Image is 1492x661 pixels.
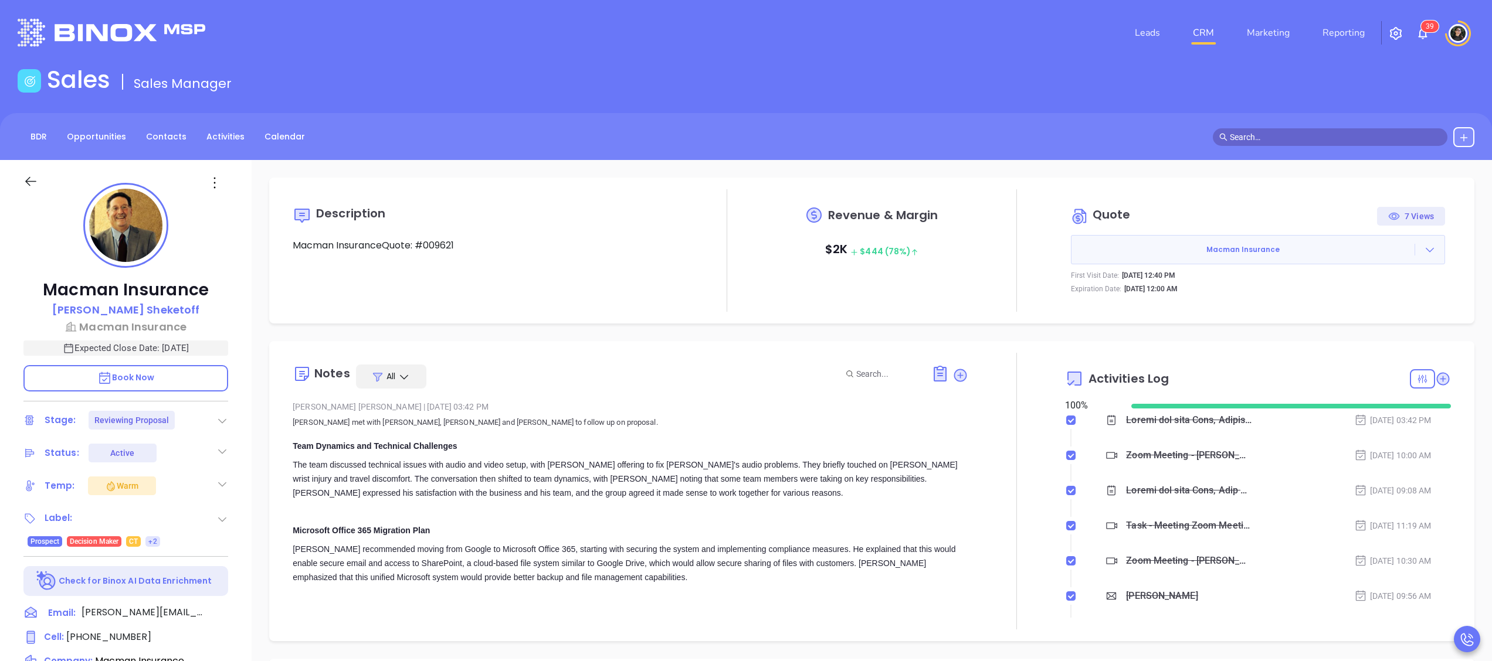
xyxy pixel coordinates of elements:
[134,74,232,93] span: Sales Manager
[386,370,395,382] span: All
[45,411,76,429] div: Stage:
[52,302,199,318] p: [PERSON_NAME] Sheketoff
[1219,133,1227,141] span: search
[1126,447,1252,464] div: Zoom Meeting - [PERSON_NAME]
[66,630,151,643] span: [PHONE_NUMBER]
[48,605,76,621] span: Email:
[1071,284,1121,294] p: Expiration Date:
[23,127,54,146] a: BDR
[1421,21,1439,32] sup: 39
[1071,244,1415,255] span: Macman Insurance
[1126,587,1198,605] div: [PERSON_NAME]
[1354,590,1432,602] div: [DATE] 09:56 AM
[1071,235,1445,264] button: Macman Insurance
[18,19,205,46] img: logo
[1354,484,1432,497] div: [DATE] 09:08 AM
[199,127,252,146] a: Activities
[1354,414,1432,427] div: [DATE] 03:42 PM
[82,605,205,619] span: [PERSON_NAME][EMAIL_ADDRESS][DOMAIN_NAME]
[293,415,968,430] p: [PERSON_NAME] met with [PERSON_NAME], [PERSON_NAME] and [PERSON_NAME] to follow up on proposal.
[44,631,64,643] span: Cell :
[1426,22,1430,30] span: 3
[110,444,134,462] div: Active
[314,367,350,379] div: Notes
[1354,449,1432,462] div: [DATE] 10:00 AM
[148,535,157,548] span: +2
[856,367,918,380] input: Search...
[1242,21,1294,45] a: Marketing
[97,372,155,383] span: Book Now
[60,127,133,146] a: Opportunities
[1071,270,1119,281] p: First Visit Date:
[1430,22,1434,30] span: 9
[293,439,968,453] div: Team Dynamics and Technical Challenges
[94,411,169,430] div: Reviewing Proposal
[1126,482,1252,499] div: Loremi dol sita Cons, Adip eli Seddo149696Eiusmodt Incididunt utl Etdolor MagnaaliQua enimadm ven...
[1389,26,1403,40] img: iconSetting
[1126,517,1252,534] div: Task - Meeting Zoom Meeting - [PERSON_NAME]
[293,238,679,253] p: Macman InsuranceQuote: #009621
[1122,270,1175,281] p: [DATE] 12:40 PM
[293,458,968,500] div: The team discussed technical issues with audio and video setup, with [PERSON_NAME] offering to fi...
[828,209,938,221] span: Revenue & Margin
[1065,398,1118,413] div: 100 %
[105,479,138,493] div: Warm
[293,523,968,537] div: Microsoft Office 365 Migration Plan
[70,535,118,548] span: Decision Maker
[45,509,73,527] div: Label:
[825,238,919,262] p: $ 2K
[30,535,59,548] span: Prospect
[257,127,312,146] a: Calendar
[52,302,199,319] a: [PERSON_NAME] Sheketoff
[1354,554,1432,567] div: [DATE] 10:30 AM
[59,575,212,587] p: Check for Binox AI Data Enrichment
[45,477,75,495] div: Temp:
[1354,519,1432,532] div: [DATE] 11:19 AM
[1130,21,1165,45] a: Leads
[1089,373,1169,384] span: Activities Log
[47,66,110,94] h1: Sales
[45,444,79,462] div: Status:
[129,535,138,548] span: CT
[139,127,194,146] a: Contacts
[23,340,228,356] p: Expected Close Date: [DATE]
[1449,24,1467,43] img: user
[1318,21,1369,45] a: Reporting
[1124,284,1178,294] p: [DATE] 12:00 AM
[423,402,425,411] span: |
[36,571,57,591] img: Ai-Enrich-DaqCidB-.svg
[23,319,228,335] a: Macman Insurance
[1093,206,1131,223] span: Quote
[850,246,918,257] span: $ 444 (78%)
[1388,207,1434,226] div: 7 Views
[316,205,385,222] span: Description
[1071,207,1090,226] img: Circle dollar
[1188,21,1219,45] a: CRM
[23,280,228,301] p: Macman Insurance
[1126,411,1252,429] div: Loremi dol sita Cons, Adipisci eli Seddo ei tempor in ut laboreet.Dolo Magnaali eni Adminimve Qui...
[293,398,968,415] div: [PERSON_NAME] [PERSON_NAME] [DATE] 03:42 PM
[89,189,162,262] img: profile-user
[1126,552,1252,570] div: Zoom Meeting - [PERSON_NAME]
[1230,131,1441,144] input: Search…
[1416,26,1430,40] img: iconNotification
[293,542,968,584] div: [PERSON_NAME] recommended moving from Google to Microsoft Office 365, starting with securing the ...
